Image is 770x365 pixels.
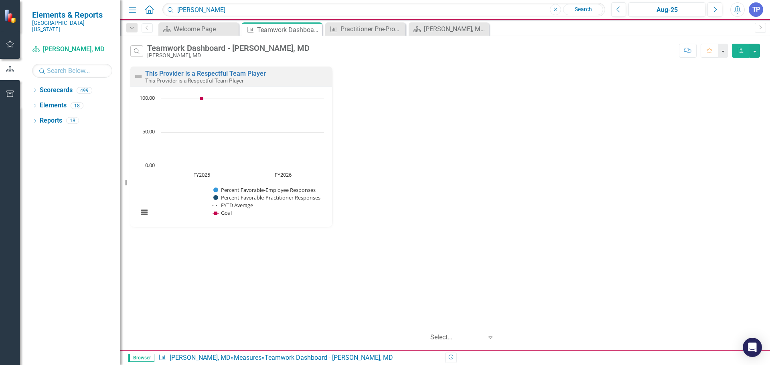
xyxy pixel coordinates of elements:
[128,354,154,362] span: Browser
[213,209,232,216] button: Show Goal
[147,52,310,58] div: [PERSON_NAME], MD
[631,5,703,15] div: Aug-25
[134,72,143,81] img: Not Defined
[71,102,83,109] div: 18
[213,202,254,209] button: Show FYTD Average
[145,70,266,77] a: This Provider is a Respectful Team Player
[32,10,112,20] span: Elements & Reports
[275,171,292,178] text: FY2026
[213,194,321,201] button: Show Percent Favorable-Practitioner Responses
[411,24,487,34] a: [PERSON_NAME], MD Dashboard
[40,86,73,95] a: Scorecards
[257,25,320,35] div: Teamwork Dashboard - [PERSON_NAME], MD
[4,9,18,23] img: ClearPoint Strategy
[145,77,244,84] small: This Provider is a Respectful Team Player
[134,95,328,225] svg: Interactive chart
[134,95,328,225] div: Chart. Highcharts interactive chart.
[160,24,237,34] a: Welcome Page
[139,207,150,218] button: View chart menu, Chart
[174,24,237,34] div: Welcome Page
[327,24,403,34] a: Practitioner Pre-Procedure Verification and Final Time Out Checklist Completed
[158,353,439,363] div: » »
[170,354,231,361] a: [PERSON_NAME], MD
[147,44,310,52] div: Teamwork Dashboard - [PERSON_NAME], MD
[77,87,92,94] div: 499
[265,354,393,361] div: Teamwork Dashboard - [PERSON_NAME], MD
[628,2,705,17] button: Aug-25
[340,24,403,34] div: Practitioner Pre-Procedure Verification and Final Time Out Checklist Completed
[749,2,763,17] button: TP
[234,354,261,361] a: Measures
[200,97,203,100] path: FY2025, 100. Goal.
[193,171,210,178] text: FY2025
[32,64,112,78] input: Search Below...
[40,101,67,110] a: Elements
[66,117,79,124] div: 18
[32,45,112,54] a: [PERSON_NAME], MD
[140,94,155,101] text: 100.00
[563,4,603,15] a: Search
[424,24,487,34] div: [PERSON_NAME], MD Dashboard
[142,128,155,135] text: 50.00
[213,186,316,194] button: Show Percent Favorable-Employee Responses
[32,20,112,33] small: [GEOGRAPHIC_DATA][US_STATE]
[40,116,62,125] a: Reports
[743,338,762,357] div: Open Intercom Messenger
[162,3,605,17] input: Search ClearPoint...
[200,97,203,100] g: Goal, series 4 of 4. Line with 2 data points.
[145,161,155,169] text: 0.00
